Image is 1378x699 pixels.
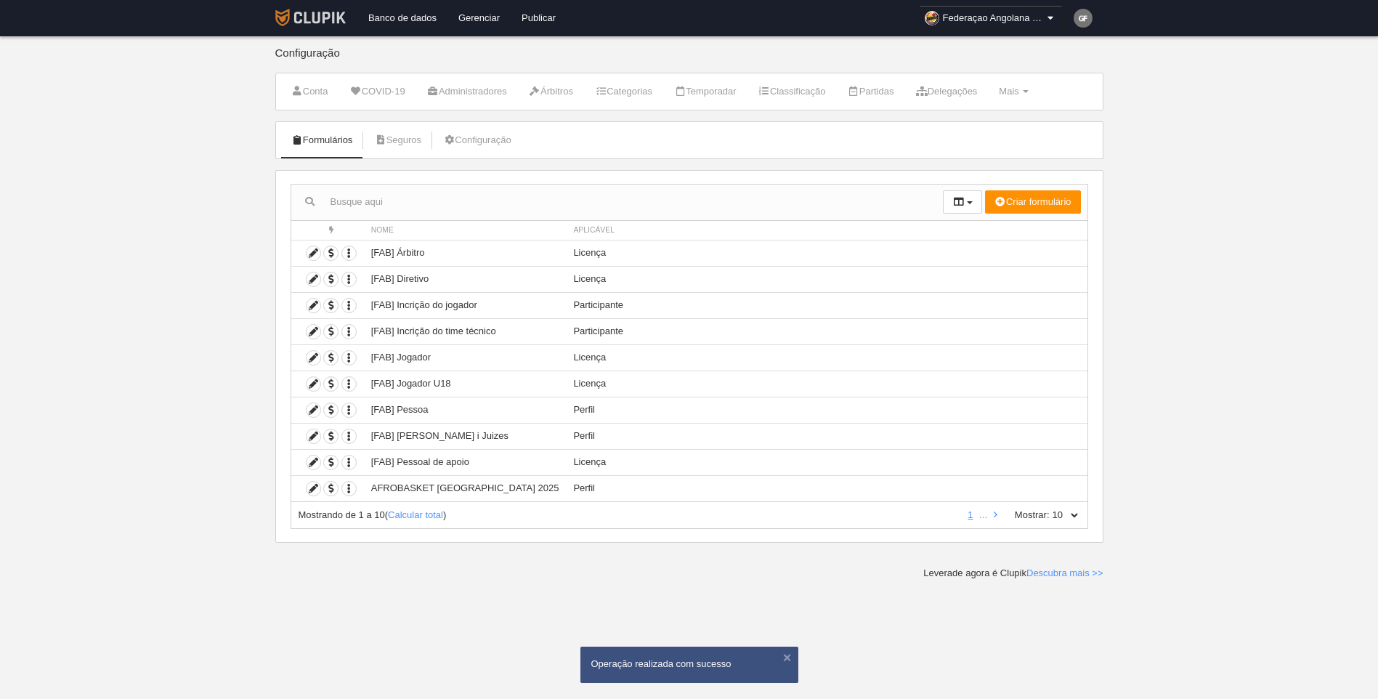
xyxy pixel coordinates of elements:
div: ( ) [299,509,958,522]
a: Árbitros [521,81,581,102]
a: Conta [283,81,336,102]
button: × [780,650,795,665]
td: [FAB] Incrição do time técnico [364,318,567,344]
img: Oagm4hWQyqSr.30x30.jpg [925,11,939,25]
td: [FAB] Diretivo [364,266,567,292]
a: Calcular total [388,509,443,520]
a: 1 [965,509,976,520]
a: Descubra mais >> [1026,567,1103,578]
td: Licença [566,266,1087,292]
span: Mais [999,86,1018,97]
a: Delegações [907,81,985,102]
span: Aplicável [573,226,615,234]
a: COVID-19 [341,81,413,102]
a: Mais [991,81,1037,102]
td: Perfil [566,423,1087,449]
td: [FAB] Jogador [364,344,567,371]
td: [FAB] Jogador U18 [364,371,567,397]
a: Seguros [366,129,429,151]
label: Mostrar: [1000,509,1050,522]
button: Criar formulário [985,190,1081,214]
span: Nome [371,226,394,234]
td: [FAB] [PERSON_NAME] i Juizes [364,423,567,449]
input: Busque aqui [291,191,944,213]
td: AFROBASKET [GEOGRAPHIC_DATA] 2025 [364,475,567,501]
td: Perfil [566,475,1087,501]
td: Licença [566,344,1087,371]
div: Operação realizada com sucesso [591,658,787,671]
td: Licença [566,449,1087,475]
div: Configuração [275,47,1103,73]
td: Perfil [566,397,1087,423]
td: Licença [566,371,1087,397]
a: Federaçao Angolana de Basquetebol [919,6,1063,31]
td: [FAB] Pessoa [364,397,567,423]
div: Leverade agora é Clupik [923,567,1103,580]
td: [FAB] Árbitro [364,240,567,266]
td: [FAB] Pessoal de apoio [364,449,567,475]
a: Temporadar [666,81,745,102]
a: Formulários [283,129,361,151]
li: … [978,509,988,522]
td: [FAB] Incrição do jogador [364,292,567,318]
a: Administradores [419,81,515,102]
span: Mostrando de 1 a 10 [299,509,385,520]
img: Clupik [275,9,346,26]
td: Participante [566,292,1087,318]
img: c2l6ZT0zMHgzMCZmcz05JnRleHQ9R0YmYmc9NzU3NTc1.png [1074,9,1093,28]
a: Partidas [840,81,902,102]
td: Participante [566,318,1087,344]
a: Classificação [750,81,834,102]
td: Licença [566,240,1087,266]
span: Federaçao Angolana de Basquetebol [943,11,1045,25]
a: Configuração [435,129,519,151]
a: Categorias [587,81,660,102]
